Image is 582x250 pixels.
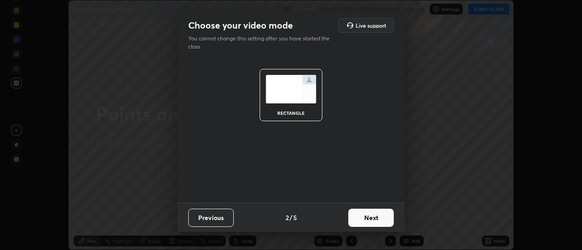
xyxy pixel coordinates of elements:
h4: 2 [286,213,289,222]
h5: Live support [356,23,386,28]
button: Next [348,209,394,227]
p: You cannot change this setting after you have started the class [188,34,336,51]
button: Previous [188,209,234,227]
h4: 5 [293,213,297,222]
img: normalScreenIcon.ae25ed63.svg [266,75,316,103]
h2: Choose your video mode [188,20,293,31]
div: rectangle [273,111,309,115]
h4: / [290,213,292,222]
